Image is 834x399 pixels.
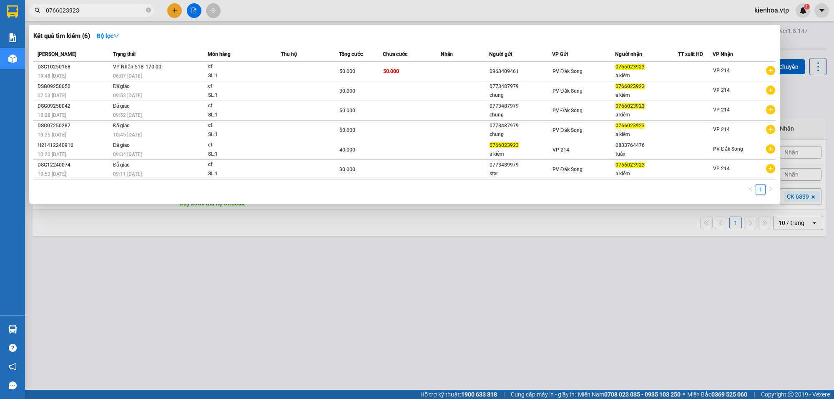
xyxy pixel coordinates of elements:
div: chung [490,91,552,100]
div: 0773487979 [490,102,552,111]
span: plus-circle [766,144,775,154]
div: 0773487979 [490,121,552,130]
span: PV Đắk Song [553,108,583,114]
div: a kiêm [615,169,678,178]
span: PV Đắk Song [553,167,583,172]
div: DSG10250168 [38,63,111,71]
span: VP Nhận [713,51,733,57]
span: 19:25 [DATE] [38,132,66,138]
span: 10:20 [DATE] [38,152,66,157]
div: DSG07250287 [38,121,111,130]
span: 18:28 [DATE] [38,112,66,118]
span: 0766023923 [615,162,645,168]
span: close-circle [146,7,151,15]
span: VP Nhận 51B-170.00 [113,64,161,70]
span: search [35,8,40,13]
span: Người nhận [615,51,642,57]
span: TT xuất HĐ [678,51,703,57]
span: close-circle [146,8,151,13]
div: 0963409461 [490,67,552,76]
span: 50.000 [383,68,399,74]
h3: Kết quả tìm kiếm ( 6 ) [33,32,90,40]
div: 0773489979 [490,161,552,169]
span: 0766023923 [615,83,645,89]
div: a kiêm [615,71,678,80]
div: cf [208,62,271,71]
span: Đã giao [113,103,130,109]
img: warehouse-icon [8,54,17,63]
button: right [766,184,776,194]
span: 10:45 [DATE] [113,132,142,138]
span: plus-circle [766,164,775,173]
span: VP Gửi [552,51,568,57]
span: right [768,187,773,192]
span: PV Đắk Song [553,127,583,133]
button: Bộ lọcdown [90,29,126,43]
span: plus-circle [766,86,775,95]
span: plus-circle [766,105,775,114]
div: 0833764476 [615,141,678,150]
div: H21412240916 [38,141,111,150]
span: Nhãn [441,51,453,57]
span: PV Đắk Song [553,68,583,74]
span: message [9,381,17,389]
div: cf [208,82,271,91]
div: SL: 1 [208,71,271,81]
span: down [113,33,119,39]
span: 09:52 [DATE] [113,112,142,118]
span: Tổng cước [339,51,363,57]
span: 0766023923 [615,64,645,70]
li: Next Page [766,184,776,194]
span: PV Đắk Song [713,146,743,152]
div: a kiêm [615,130,678,139]
span: VP 214 [713,87,730,93]
div: a kiêm [490,150,552,159]
span: 30.000 [339,167,355,172]
span: Đã giao [113,123,130,129]
span: Món hàng [208,51,231,57]
li: Previous Page [746,184,756,194]
div: chung [490,111,552,119]
span: 19:48 [DATE] [38,73,66,79]
span: 06:07 [DATE] [113,73,142,79]
span: Trạng thái [113,51,136,57]
span: 0766023923 [490,142,519,148]
span: [PERSON_NAME] [38,51,76,57]
span: VP 214 [553,147,569,153]
span: 19:53 [DATE] [38,171,66,177]
div: DSG12240074 [38,161,111,169]
div: star [490,169,552,178]
button: left [746,184,756,194]
div: SL: 1 [208,150,271,159]
span: 0766023923 [615,103,645,109]
span: 0766023923 [615,123,645,129]
div: tuấn [615,150,678,159]
span: 30.000 [339,88,355,94]
span: 07:53 [DATE] [38,93,66,98]
span: plus-circle [766,66,775,75]
span: Người gửi [489,51,512,57]
span: Chưa cước [383,51,407,57]
span: VP 214 [713,68,730,73]
div: SL: 1 [208,169,271,179]
span: PV Đắk Song [553,88,583,94]
span: Thu hộ [281,51,297,57]
span: 60.000 [339,127,355,133]
span: plus-circle [766,125,775,134]
div: SL: 1 [208,91,271,100]
span: 50.000 [339,68,355,74]
li: 1 [756,184,766,194]
div: cf [208,141,271,150]
span: 09:34 [DATE] [113,152,142,157]
div: a kiêm [615,111,678,119]
div: chung [490,130,552,139]
div: cf [208,101,271,111]
span: Đã giao [113,142,130,148]
span: 09:11 [DATE] [113,171,142,177]
span: 40.000 [339,147,355,153]
span: notification [9,363,17,371]
span: VP 214 [713,166,730,172]
span: 50.000 [339,108,355,114]
img: logo-vxr [7,5,18,18]
div: SL: 1 [208,111,271,120]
